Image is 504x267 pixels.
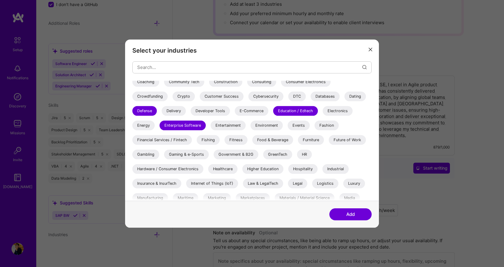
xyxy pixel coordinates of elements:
div: Delivery [162,106,186,116]
div: Developer Tools [191,106,230,116]
input: Search... [137,60,362,75]
div: Coaching [132,77,159,86]
button: Add [329,208,372,220]
div: Education / Edtech [273,106,318,116]
div: Internet of Things (IoT) [186,178,238,188]
div: Databases [311,91,340,101]
div: Furniture [298,135,324,145]
div: Gaming & e-Sports [164,149,209,159]
div: Gambling [132,149,159,159]
div: Government & B2G [214,149,258,159]
div: Hospitality [288,164,318,174]
div: Marketplaces [236,193,270,203]
div: Fishing [197,135,220,145]
div: Insurance & InsurTech [132,178,181,188]
div: Law & LegalTech [243,178,283,188]
div: Consulting [247,77,276,86]
div: Energy [132,120,155,130]
div: Future of Work [329,135,366,145]
div: HR [297,149,312,159]
div: Enterprise Software [160,120,206,130]
div: Food & Beverage [252,135,293,145]
div: Customer Success [200,91,244,101]
div: Manufacturing [132,193,168,203]
div: Media [339,193,360,203]
div: Fitness [225,135,247,145]
div: Higher Education [242,164,283,174]
div: Financial Services / Fintech [132,135,192,145]
div: Industrial [322,164,349,174]
h3: Select your industries [132,47,372,54]
div: Healthcare [208,164,237,174]
div: Dating [344,91,366,101]
div: Cybersecurity [248,91,283,101]
div: E-Commerce [235,106,268,116]
i: icon Search [362,65,367,70]
div: GreenTech [263,149,292,159]
div: Crowdfunding [132,91,168,101]
div: Defense [132,106,157,116]
div: Crypto [173,91,195,101]
div: Logistics [312,178,338,188]
div: Electronics [323,106,353,116]
div: Fashion [315,120,339,130]
div: Luxury [343,178,365,188]
div: Materials / Material Science [275,193,334,203]
div: Environment [250,120,283,130]
i: icon Close [369,48,372,51]
div: Marketing [203,193,231,203]
div: Construction [209,77,242,86]
div: modal [125,39,379,227]
div: Consumer Electronics [281,77,331,86]
div: Legal [288,178,307,188]
div: Hardware / Consumer Electronics [132,164,203,174]
div: Entertainment [211,120,246,130]
div: Maritime [173,193,198,203]
div: Community Tech [164,77,204,86]
div: Events [288,120,310,130]
div: DTC [288,91,306,101]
